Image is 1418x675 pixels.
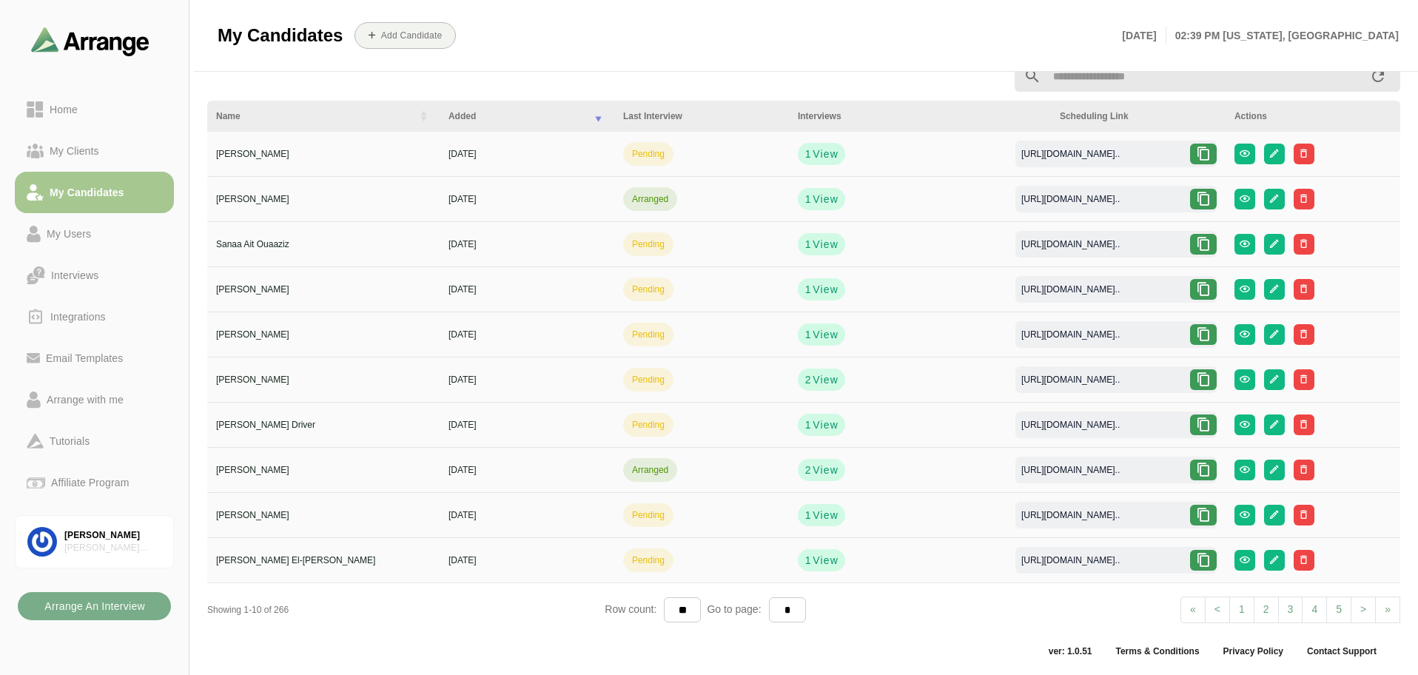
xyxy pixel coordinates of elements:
[44,184,130,201] div: My Candidates
[804,508,812,523] strong: 1
[812,463,839,477] span: View
[1009,283,1132,296] div: [URL][DOMAIN_NAME]..
[804,237,812,252] strong: 1
[1326,597,1351,623] a: 5
[1009,328,1132,341] div: [URL][DOMAIN_NAME]..
[216,110,409,123] div: Name
[64,529,161,542] div: [PERSON_NAME]
[216,373,431,386] div: [PERSON_NAME]
[31,27,149,56] img: arrangeai-name-small-logo.4d2b8aee.svg
[632,373,665,386] div: pending
[804,463,812,477] strong: 2
[1122,27,1166,44] p: [DATE]
[216,238,431,251] div: Sanaa Ait Ouaaziz
[1375,597,1400,623] a: Next
[41,391,130,409] div: Arrange with me
[15,130,174,172] a: My Clients
[216,283,431,296] div: [PERSON_NAME]
[1351,597,1376,623] a: Next
[632,283,665,296] div: pending
[812,508,839,523] span: View
[448,147,605,161] div: [DATE]
[798,143,845,165] button: 1View
[1009,238,1132,251] div: [URL][DOMAIN_NAME]..
[15,255,174,296] a: Interviews
[1009,373,1132,386] div: [URL][DOMAIN_NAME]..
[798,110,1042,123] div: Interviews
[18,592,171,620] button: Arrange An Interview
[701,603,768,615] span: Go to page:
[812,147,839,161] span: View
[804,282,812,297] strong: 1
[216,463,431,477] div: [PERSON_NAME]
[15,420,174,462] a: Tutorials
[44,592,145,620] b: Arrange An Interview
[15,379,174,420] a: Arrange with me
[448,463,605,477] div: [DATE]
[798,549,845,571] button: 1View
[1009,508,1132,522] div: [URL][DOMAIN_NAME]..
[448,373,605,386] div: [DATE]
[798,188,845,210] button: 1View
[40,349,129,367] div: Email Templates
[1360,603,1366,615] span: >
[1385,603,1391,615] span: »
[632,192,668,206] div: arranged
[207,603,605,617] div: Showing 1-10 of 266
[812,553,839,568] span: View
[448,283,605,296] div: [DATE]
[812,192,839,206] span: View
[44,142,105,160] div: My Clients
[1009,147,1132,161] div: [URL][DOMAIN_NAME]..
[798,369,845,391] button: 2View
[448,554,605,567] div: [DATE]
[804,553,812,568] strong: 1
[15,337,174,379] a: Email Templates
[15,172,174,213] a: My Candidates
[1212,645,1295,657] a: Privacy Policy
[798,278,845,300] button: 1View
[216,554,431,567] div: [PERSON_NAME] El-[PERSON_NAME]
[1295,645,1388,657] a: Contact Support
[798,504,845,526] button: 1View
[216,508,431,522] div: [PERSON_NAME]
[804,327,812,342] strong: 1
[812,327,839,342] span: View
[1234,110,1391,123] div: Actions
[448,110,583,123] div: Added
[804,372,812,387] strong: 2
[15,213,174,255] a: My Users
[632,554,665,567] div: pending
[41,225,97,243] div: My Users
[798,459,845,481] button: 2View
[448,418,605,431] div: [DATE]
[632,463,668,477] div: arranged
[354,22,456,49] button: Add Candidate
[448,192,605,206] div: [DATE]
[64,542,161,554] div: [PERSON_NAME] Associates
[44,101,84,118] div: Home
[605,603,664,615] span: Row count:
[448,508,605,522] div: [DATE]
[45,266,104,284] div: Interviews
[218,24,343,47] span: My Candidates
[1302,597,1327,623] a: 4
[15,462,174,503] a: Affiliate Program
[1254,597,1279,623] a: 2
[15,296,174,337] a: Integrations
[804,147,812,161] strong: 1
[632,418,665,431] div: pending
[812,237,839,252] span: View
[216,328,431,341] div: [PERSON_NAME]
[632,328,665,341] div: pending
[812,372,839,387] span: View
[804,417,812,432] strong: 1
[448,238,605,251] div: [DATE]
[812,417,839,432] span: View
[1278,597,1303,623] a: 3
[798,323,845,346] button: 1View
[1166,27,1399,44] p: 02:39 PM [US_STATE], [GEOGRAPHIC_DATA]
[1369,67,1387,85] i: appended action
[632,238,665,251] div: pending
[448,328,605,341] div: [DATE]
